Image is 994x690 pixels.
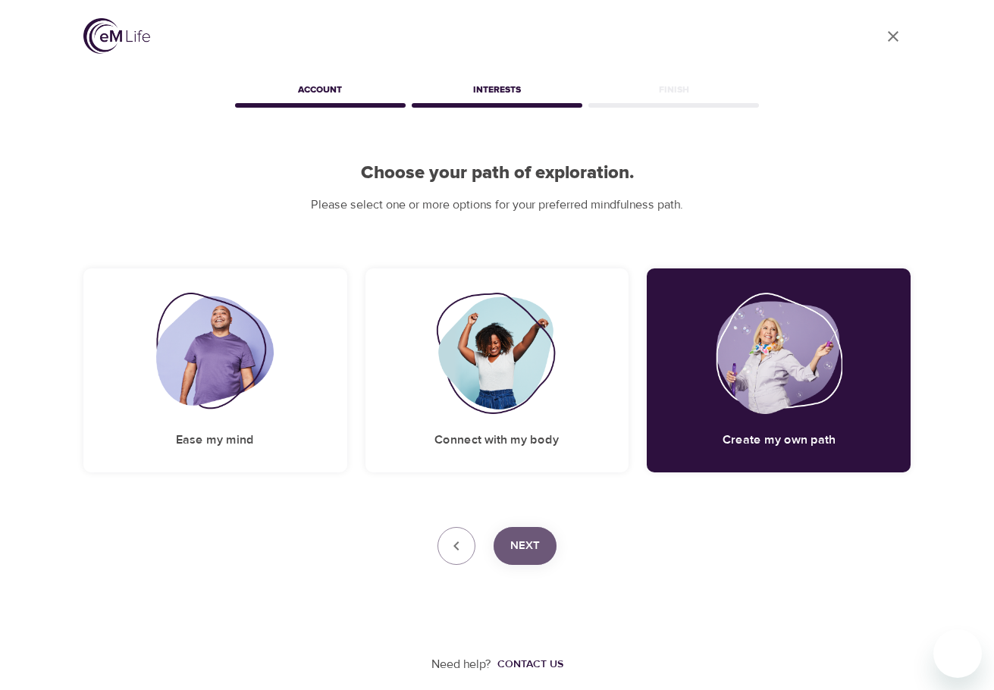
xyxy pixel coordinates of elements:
iframe: Button to launch messaging window [933,629,982,678]
p: Need help? [431,656,491,673]
a: Contact us [491,657,563,672]
p: Please select one or more options for your preferred mindfulness path. [83,196,911,214]
div: Contact us [497,657,563,672]
a: close [875,18,911,55]
div: Connect with my bodyConnect with my body [365,268,629,472]
div: Create my own pathCreate my own path [647,268,911,472]
img: Ease my mind [156,293,274,414]
div: Ease my mindEase my mind [83,268,347,472]
img: Create my own path [716,293,842,414]
h5: Ease my mind [176,432,254,448]
button: Next [494,527,557,565]
img: Connect with my body [436,293,559,414]
h5: Create my own path [723,432,836,448]
img: logo [83,18,150,54]
span: Next [510,536,540,556]
h2: Choose your path of exploration. [83,162,911,184]
h5: Connect with my body [434,432,559,448]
